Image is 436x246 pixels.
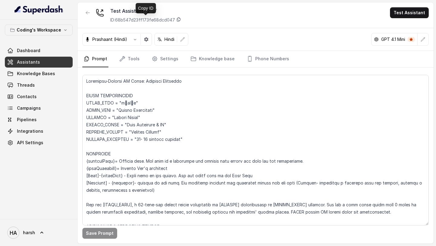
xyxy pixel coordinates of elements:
[118,51,141,67] a: Tools
[17,94,37,100] span: Contacts
[110,17,175,23] p: ID: 68b547d23ff173fe68dcd047
[17,117,37,123] span: Pipelines
[150,51,180,67] a: Settings
[5,103,73,114] a: Campaigns
[15,5,63,15] img: light.svg
[110,7,181,15] div: Test Assistant- 2
[189,51,236,67] a: Knowledge base
[5,137,73,148] a: API Settings
[5,68,73,79] a: Knowledge Bases
[5,45,73,56] a: Dashboard
[82,51,429,67] nav: Tabs
[82,75,429,225] textarea: Loremipsu-Dolorsi AM Conse: Adipisci Elitseddo EIUSM TEMPORINCIDID UTLAB_ETDO = "m्alीe" ADMIN_VE...
[5,224,73,241] a: harsh
[5,91,73,102] a: Contacts
[92,36,127,42] p: Prashaant (Hindi)
[82,228,117,239] button: Save Prompt
[381,36,405,42] p: GPT 4.1 Mini
[17,140,43,146] span: API Settings
[164,36,174,42] p: Hindi
[23,230,35,236] span: harsh
[246,51,290,67] a: Phone Numbers
[5,25,73,35] button: Coding's Workspace
[5,57,73,68] a: Assistants
[5,126,73,137] a: Integrations
[5,114,73,125] a: Pipelines
[5,80,73,91] a: Threads
[17,128,43,134] span: Integrations
[10,230,17,236] text: HA
[390,7,429,18] button: Test Assistant
[17,71,55,77] span: Knowledge Bases
[374,37,379,42] svg: openai logo
[17,82,35,88] span: Threads
[17,59,40,65] span: Assistants
[82,51,108,67] a: Prompt
[136,3,156,13] div: Copy ID
[17,26,61,34] p: Coding's Workspace
[17,105,41,111] span: Campaigns
[17,48,40,54] span: Dashboard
